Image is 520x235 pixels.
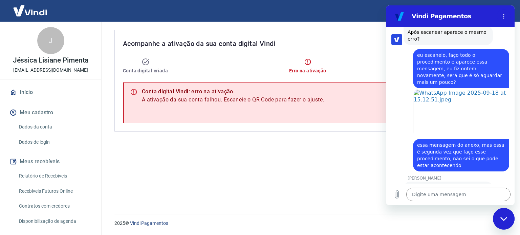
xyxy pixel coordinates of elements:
div: J [37,27,64,54]
button: Meus recebíveis [8,154,93,169]
span: Conta digital criada [123,67,168,74]
p: Jéssica Lisiane Pimenta [13,57,89,64]
a: Vindi Pagamentos [130,220,168,226]
button: Meu cadastro [8,105,93,120]
a: Dados de login [16,135,93,149]
iframe: Janela de mensagens [386,5,515,205]
img: Vindi [8,0,52,21]
span: A ativação da sua conta falhou. Escaneie o QR Code para fazer o ajuste. [142,96,324,104]
a: Relatório de Recebíveis [16,169,93,183]
iframe: Botão para abrir a janela de mensagens, conversa em andamento [493,208,515,230]
p: 2025 © [114,220,504,227]
a: Dados da conta [16,120,93,134]
span: Acompanhe a ativação da sua conta digital Vindi [123,38,276,49]
a: Contratos com credores [16,199,93,213]
button: Sair [487,5,512,17]
div: Conta digital Vindi: erro na ativação. [142,88,324,96]
span: Erro na ativação [289,67,326,74]
a: Início [8,85,93,100]
a: Recebíveis Futuros Online [16,184,93,198]
a: Disponibilização de agenda [16,214,93,228]
p: [EMAIL_ADDRESS][DOMAIN_NAME] [13,67,88,74]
